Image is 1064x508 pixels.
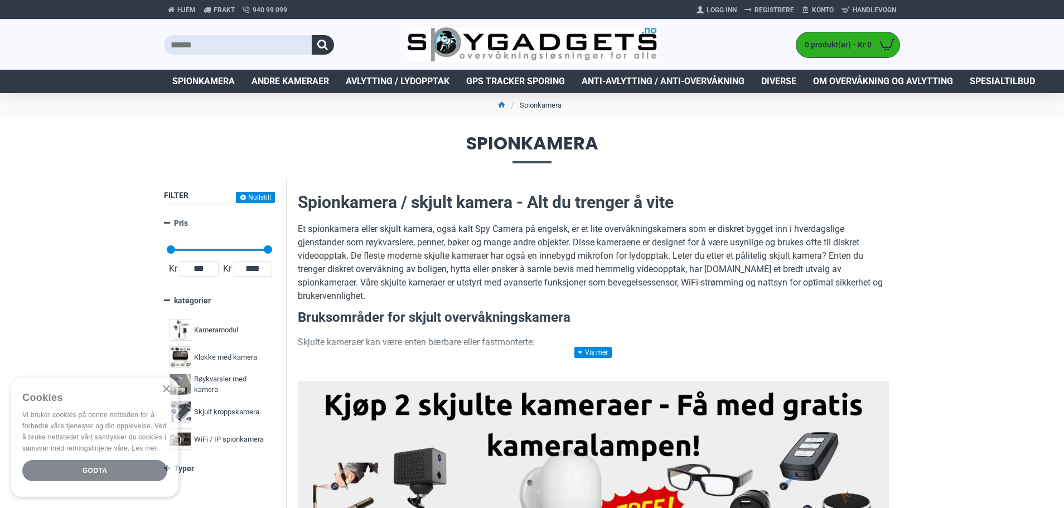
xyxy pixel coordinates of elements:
[582,75,744,88] span: Anti-avlytting / Anti-overvåkning
[796,32,899,57] a: 0 produkt(er) - Kr 0
[407,27,657,63] img: SpyGadgets.no
[741,1,798,19] a: Registrere
[177,5,196,15] span: Hjem
[170,319,191,341] img: Kameramodul
[320,355,889,381] li: Disse kan tas med overalt og brukes til skjult filming i situasjoner der diskresjon er nødvendig ...
[761,75,796,88] span: Diverse
[243,70,337,93] a: Andre kameraer
[458,70,573,93] a: GPS Tracker Sporing
[164,191,188,200] span: Filter
[22,386,160,410] div: Cookies
[805,70,961,93] a: Om overvåkning og avlytting
[320,356,422,366] strong: Bærbare spionkameraer:
[164,214,275,233] a: Pris
[253,5,287,15] span: 940 99 099
[961,70,1043,93] a: Spesialtilbud
[853,5,896,15] span: Handlevogn
[194,374,267,395] span: Røykvarsler med kamera
[298,308,889,327] h3: Bruksområder for skjult overvåkningskamera
[346,75,449,88] span: Avlytting / Lydopptak
[164,459,275,478] a: Typer
[170,401,191,423] img: Skjult kroppskamera
[466,75,565,88] span: GPS Tracker Sporing
[252,75,329,88] span: Andre kameraer
[812,5,834,15] span: Konto
[298,336,889,349] p: Skjulte kameraer kan være enten bærbare eller fastmonterte:
[221,262,234,275] span: Kr
[194,407,259,418] span: Skjult kroppskamera
[170,374,191,395] img: Røykvarsler med kamera
[167,262,180,275] span: Kr
[298,191,889,214] h2: Spionkamera / skjult kamera - Alt du trenger å vite
[813,75,953,88] span: Om overvåkning og avlytting
[162,385,170,394] div: Close
[693,1,741,19] a: Logg Inn
[170,428,191,450] img: WiFi / IP spionkamera
[796,39,874,51] span: 0 produkt(er) - Kr 0
[753,70,805,93] a: Diverse
[970,75,1035,88] span: Spesialtilbud
[236,192,275,203] button: Nullstill
[164,134,900,163] span: Spionkamera
[755,5,794,15] span: Registrere
[132,444,157,452] a: Les mer, opens a new window
[164,291,275,311] a: kategorier
[22,460,167,481] div: Godta
[22,411,167,452] span: Vi bruker cookies på denne nettsiden for å forbedre våre tjenester og din opplevelse. Ved å bruke...
[194,434,264,445] span: WiFi / IP spionkamera
[298,222,889,303] p: Et spionkamera eller skjult kamera, også kalt Spy Camera på engelsk, er et lite overvåkningskamer...
[798,1,838,19] a: Konto
[172,75,235,88] span: Spionkamera
[164,70,243,93] a: Spionkamera
[194,352,257,363] span: Klokke med kamera
[214,5,235,15] span: Frakt
[838,1,900,19] a: Handlevogn
[170,346,191,368] img: Klokke med kamera
[573,70,753,93] a: Anti-avlytting / Anti-overvåkning
[707,5,737,15] span: Logg Inn
[337,70,458,93] a: Avlytting / Lydopptak
[194,325,238,336] span: Kameramodul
